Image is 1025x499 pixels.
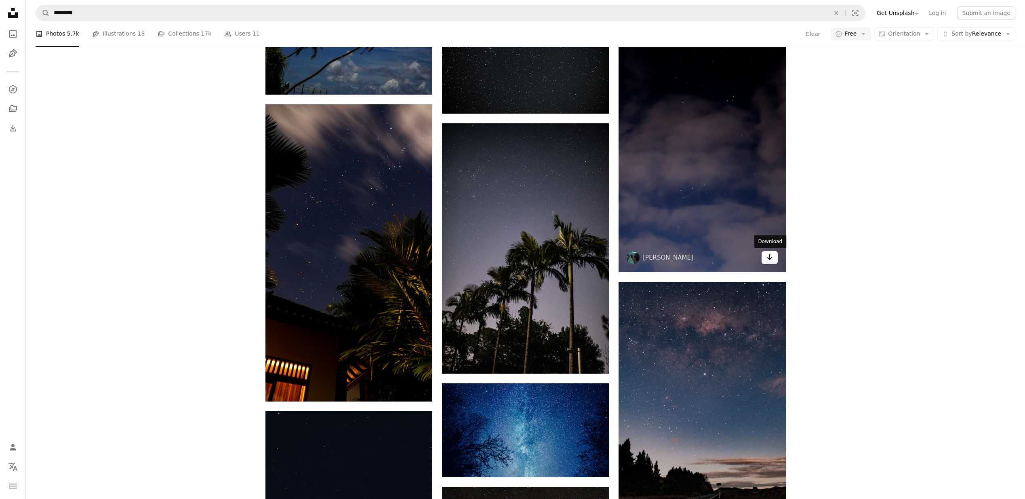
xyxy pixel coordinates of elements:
a: [PERSON_NAME] [643,254,693,262]
span: 18 [138,30,145,38]
div: Download [754,235,787,248]
button: Search Unsplash [36,5,50,21]
a: Users 11 [224,21,260,47]
a: Home — Unsplash [5,5,21,23]
img: a starry night sky with trees [442,383,609,477]
button: Submit an image [957,6,1015,19]
span: Relevance [951,30,1001,38]
a: Log in / Sign up [5,439,21,455]
a: a starry night sky with trees [442,427,609,434]
a: Explore [5,81,21,97]
img: the night sky with stars and clouds above a building [265,104,432,402]
button: Visual search [846,5,865,21]
button: Free [831,27,871,40]
a: Log in [924,6,951,19]
img: clouds under starry night [619,21,785,272]
span: Sort by [951,30,972,37]
a: a night sky with stars and a few clouds [442,54,609,61]
span: 11 [253,30,260,38]
img: a night sky with stars and a few clouds [442,2,609,114]
button: Clear [827,5,845,21]
button: Orientation [874,27,934,40]
span: Free [845,30,857,38]
a: Collections 17k [158,21,211,47]
button: Language [5,459,21,475]
a: Download [762,251,778,264]
img: Go to Rik Buiting's profile [627,251,640,264]
button: Clear [805,27,821,40]
a: a night sky with stars and a plane in the distance [265,463,432,470]
a: Photos [5,26,21,42]
a: a group of palm trees [442,245,609,252]
a: the night sky with stars and clouds above a building [265,249,432,256]
button: Sort byRelevance [937,27,1015,40]
img: a group of palm trees [442,123,609,374]
form: Find visuals sitewide [36,5,865,21]
button: Menu [5,478,21,494]
a: Illustrations 18 [92,21,145,47]
span: 17k [201,30,211,38]
a: Get Unsplash+ [872,6,924,19]
a: clouds under starry night [619,143,785,150]
a: Illustrations [5,45,21,61]
span: Orientation [888,30,920,37]
a: the night sky is filled with stars and clouds [619,404,785,411]
a: Download History [5,120,21,136]
a: Collections [5,101,21,117]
